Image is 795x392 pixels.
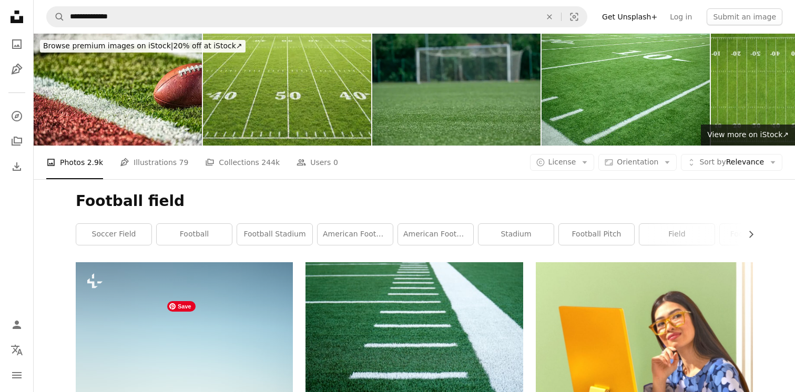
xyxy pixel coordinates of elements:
button: License [530,154,595,171]
span: Sort by [699,158,726,166]
a: Collections 244k [205,146,280,179]
a: football [157,224,232,245]
a: View more on iStock↗ [701,125,795,146]
a: stadium [478,224,554,245]
a: Download History [6,156,27,177]
button: scroll list to the right [741,224,753,245]
span: Orientation [617,158,658,166]
button: Language [6,339,27,360]
span: License [548,158,576,166]
span: Relevance [699,157,764,168]
a: Log in [664,8,698,25]
img: A low angle view of an American football inches from the goal line close to a red end zone. [34,34,202,146]
img: American football field [203,34,371,146]
span: Browse premium images on iStock | [43,42,173,50]
form: Find visuals sitewide [46,6,587,27]
a: Browse premium images on iStock|20% off at iStock↗ [34,34,252,59]
button: Visual search [562,7,587,27]
button: Menu [6,365,27,386]
img: American football field at the ten yard line and 20 yard line during a football game [542,34,710,146]
button: Sort byRelevance [681,154,782,171]
a: american football [398,224,473,245]
button: Submit an image [707,8,782,25]
a: green and white stripe pathway [305,329,523,339]
a: Photos [6,34,27,55]
a: football player [720,224,795,245]
a: Log in / Sign up [6,314,27,335]
span: 0 [333,157,338,168]
button: Orientation [598,154,677,171]
span: Save [167,301,196,312]
span: View more on iStock ↗ [707,130,789,139]
span: 244k [261,157,280,168]
button: Clear [538,7,561,27]
a: Illustrations 79 [120,146,188,179]
img: Artificial turf on soccer field [372,34,541,146]
span: 79 [179,157,189,168]
span: 20% off at iStock ↗ [43,42,242,50]
button: Search Unsplash [47,7,65,27]
h1: Football field [76,192,753,211]
a: field [639,224,715,245]
a: Users 0 [297,146,338,179]
a: Get Unsplash+ [596,8,664,25]
a: football pitch [559,224,634,245]
a: Explore [6,106,27,127]
a: soccer field [76,224,151,245]
a: Illustrations [6,59,27,80]
a: american football field [318,224,393,245]
a: Collections [6,131,27,152]
a: football stadium [237,224,312,245]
